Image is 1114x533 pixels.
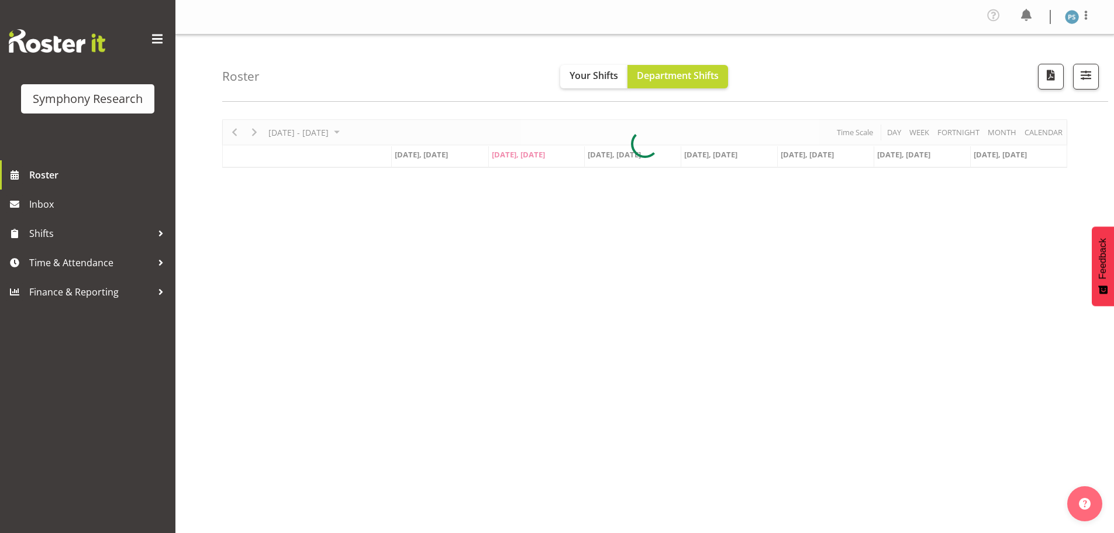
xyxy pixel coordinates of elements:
[29,166,170,184] span: Roster
[560,65,627,88] button: Your Shifts
[29,254,152,271] span: Time & Attendance
[33,90,143,108] div: Symphony Research
[29,195,170,213] span: Inbox
[29,225,152,242] span: Shifts
[9,29,105,53] img: Rosterit website logo
[1092,226,1114,306] button: Feedback - Show survey
[637,69,719,82] span: Department Shifts
[1098,238,1108,279] span: Feedback
[627,65,728,88] button: Department Shifts
[570,69,618,82] span: Your Shifts
[1065,10,1079,24] img: paul-s-stoneham1982.jpg
[29,283,152,301] span: Finance & Reporting
[1073,64,1099,90] button: Filter Shifts
[222,70,260,83] h4: Roster
[1079,498,1091,510] img: help-xxl-2.png
[1038,64,1064,90] button: Download a PDF of the roster according to the set date range.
